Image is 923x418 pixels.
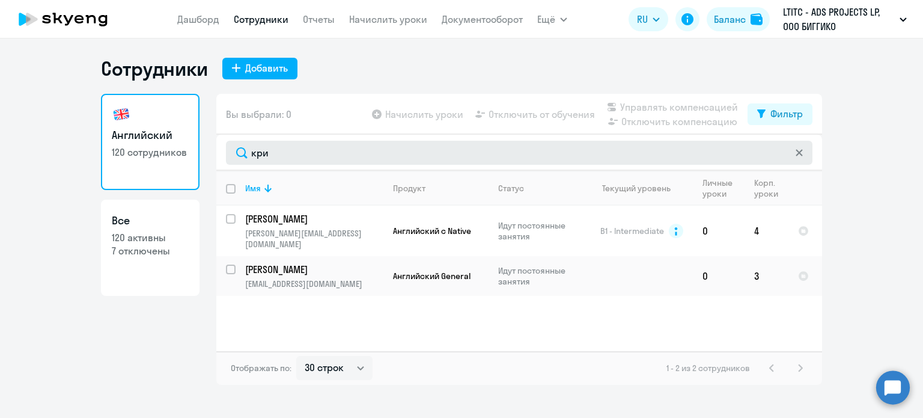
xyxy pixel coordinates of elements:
[714,12,746,26] div: Баланс
[393,271,471,281] span: Английский General
[112,244,189,257] p: 7 отключены
[748,103,812,125] button: Фильтр
[629,7,668,31] button: RU
[600,226,664,236] span: B1 - Intermediate
[537,7,567,31] button: Ещё
[591,183,692,194] div: Текущий уровень
[498,265,580,287] p: Идут постоянные занятия
[245,183,383,194] div: Имя
[234,13,288,25] a: Сотрудники
[101,57,208,81] h1: Сотрудники
[101,94,200,190] a: Английский120 сотрудников
[245,212,381,226] p: [PERSON_NAME]
[745,256,788,296] td: 3
[245,263,383,276] a: [PERSON_NAME]
[693,256,745,296] td: 0
[770,106,803,121] div: Фильтр
[498,183,580,194] div: Статус
[777,5,913,34] button: LTITC - ADS PROJECTS LP, ООО БИГГИКО
[498,183,524,194] div: Статус
[602,183,671,194] div: Текущий уровень
[245,228,383,250] p: [PERSON_NAME][EMAIL_ADDRESS][DOMAIN_NAME]
[754,177,780,199] div: Корп. уроки
[498,220,580,242] p: Идут постоянные занятия
[707,7,770,31] button: Балансbalance
[231,363,291,373] span: Отображать по:
[245,61,288,75] div: Добавить
[693,206,745,256] td: 0
[442,13,523,25] a: Документооборот
[112,213,189,229] h3: Все
[101,200,200,296] a: Все120 активны7 отключены
[393,183,488,194] div: Продукт
[222,58,297,79] button: Добавить
[751,13,763,25] img: balance
[226,141,812,165] input: Поиск по имени, email, продукту или статусу
[112,105,131,124] img: english
[177,13,219,25] a: Дашборд
[637,12,648,26] span: RU
[112,146,189,159] p: 120 сотрудников
[666,363,750,373] span: 1 - 2 из 2 сотрудников
[245,212,383,226] a: [PERSON_NAME]
[745,206,788,256] td: 4
[112,128,189,143] h3: Английский
[393,183,425,194] div: Продукт
[112,231,189,244] p: 120 активны
[783,5,895,34] p: LTITC - ADS PROJECTS LP, ООО БИГГИКО
[245,278,383,289] p: [EMAIL_ADDRESS][DOMAIN_NAME]
[226,107,291,121] span: Вы выбрали: 0
[754,177,788,199] div: Корп. уроки
[537,12,555,26] span: Ещё
[245,263,381,276] p: [PERSON_NAME]
[349,13,427,25] a: Начислить уроки
[245,183,261,194] div: Имя
[702,177,744,199] div: Личные уроки
[393,226,471,236] span: Английский с Native
[303,13,335,25] a: Отчеты
[702,177,736,199] div: Личные уроки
